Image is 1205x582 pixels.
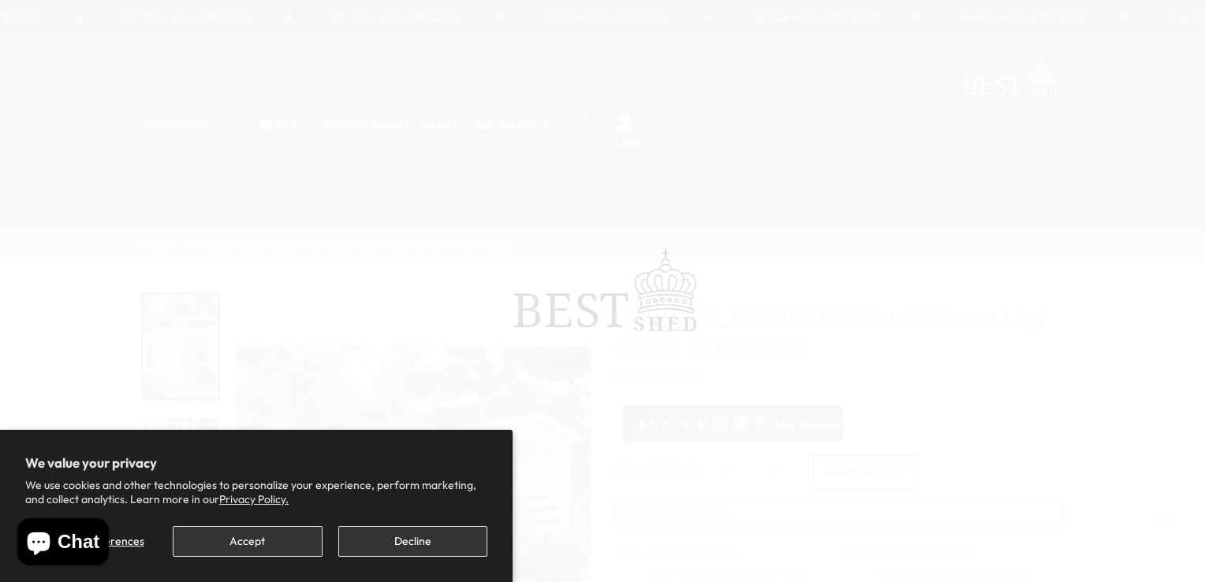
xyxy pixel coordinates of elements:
[338,526,487,557] button: Decline
[219,492,289,506] a: Privacy Policy.
[25,455,487,471] h2: We value your privacy
[173,526,322,557] button: Accept
[13,518,114,569] inbox-online-store-chat: Shopify online store chat
[25,478,487,506] p: We use cookies and other technologies to personalize your experience, perform marketing, and coll...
